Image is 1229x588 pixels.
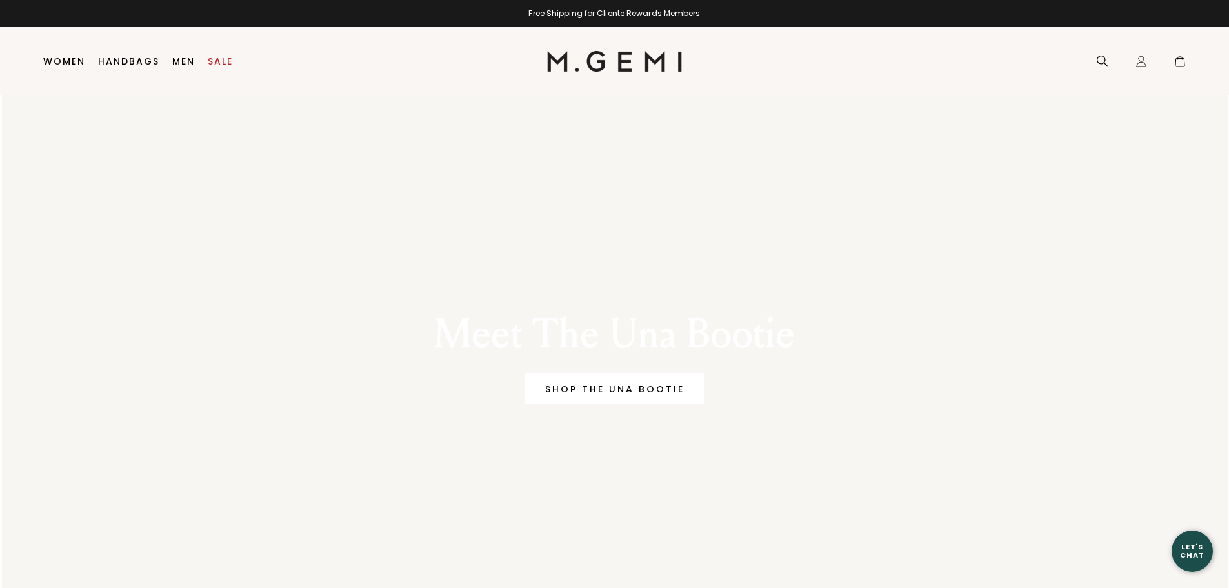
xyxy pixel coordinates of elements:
[1172,543,1213,559] div: Let's Chat
[208,56,233,66] a: Sale
[43,56,85,66] a: Women
[547,51,682,72] img: M.Gemi
[172,56,195,66] a: Men
[525,373,704,404] a: Banner primary button
[98,56,159,66] a: Handbags
[391,311,839,358] div: Meet The Una Bootie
